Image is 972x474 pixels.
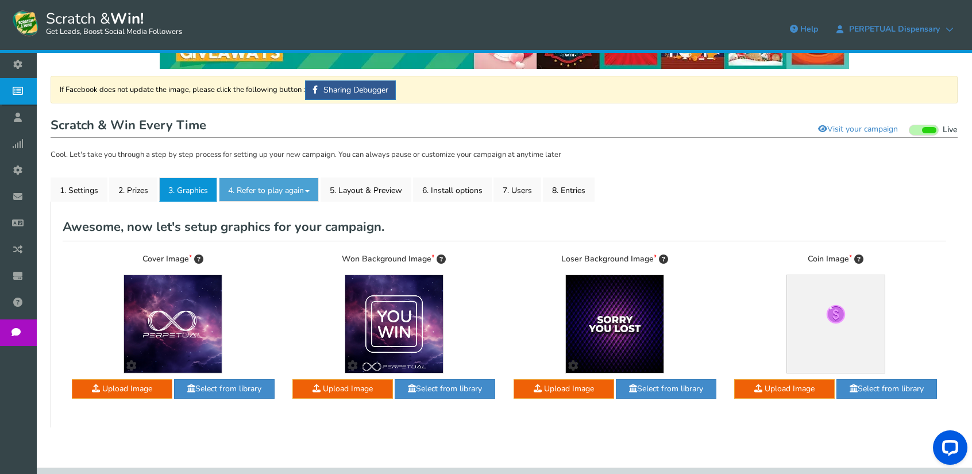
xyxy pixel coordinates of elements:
p: Cool. Let's take you through a step by step process for setting up your new campaign. You can alw... [51,149,958,161]
a: Select from library [395,379,495,399]
span: Help [800,24,818,34]
small: Get Leads, Boost Social Media Followers [46,28,182,37]
a: 5. Layout & Preview [321,178,411,202]
label: Won Background Image [342,253,446,265]
a: 3. Graphics [159,178,217,202]
a: 1. Settings [51,178,107,202]
a: Visit your campaign [811,120,905,139]
a: 7. Users [493,178,541,202]
label: Loser Background Image [561,253,668,265]
label: Cover Image [142,253,203,265]
h1: Scratch & Win Every Time [51,115,958,138]
span: Scratch & [40,9,182,37]
a: Select from library [616,379,716,399]
iframe: LiveChat chat widget [924,426,972,474]
img: Scratch and Win [11,9,40,37]
a: Select from library [174,379,275,399]
span: Live [943,125,958,136]
a: 4. Refer to play again [219,178,319,202]
a: 8. Entries [543,178,595,202]
a: Scratch &Win! Get Leads, Boost Social Media Followers [11,9,182,37]
label: Coin Image [808,253,863,265]
span: PERPETUAL Dispensary [843,25,946,34]
a: Select from library [836,379,937,399]
a: 2. Prizes [109,178,157,202]
strong: Win! [110,9,144,29]
a: 6. Install options [413,178,492,202]
h2: Awesome, now let's setup graphics for your campaign. [63,213,946,241]
a: Sharing Debugger [305,80,396,100]
a: Help [784,20,824,38]
div: If Facebook does not update the image, please click the following button : [51,76,958,103]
